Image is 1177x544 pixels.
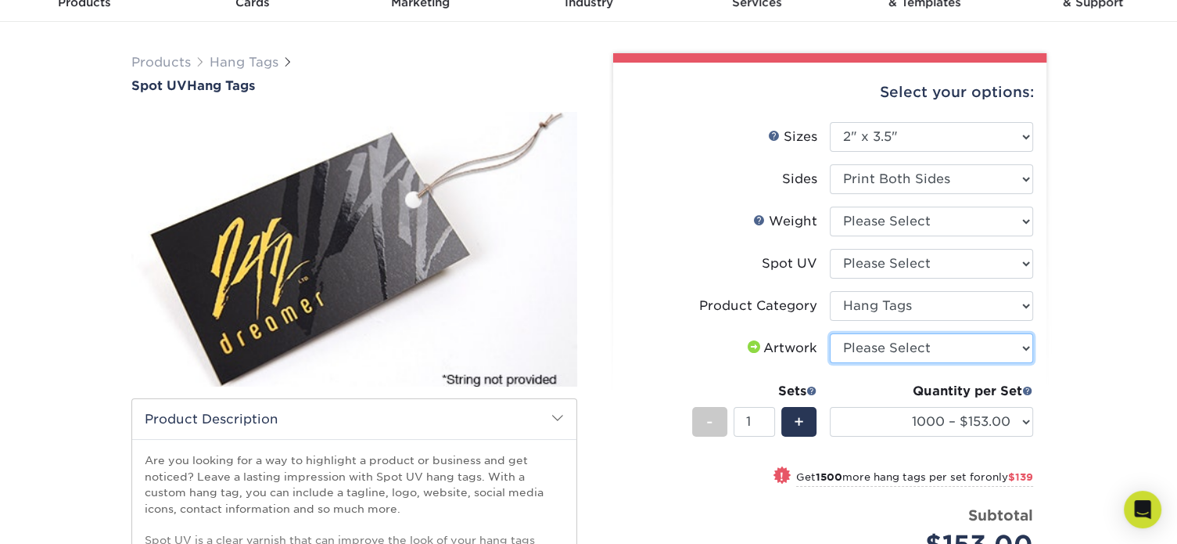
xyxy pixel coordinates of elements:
span: only [985,471,1033,483]
div: Open Intercom Messenger [1124,491,1161,528]
a: Spot UVHang Tags [131,78,577,93]
span: - [706,410,713,434]
span: + [794,410,804,434]
h1: Hang Tags [131,78,577,93]
strong: Subtotal [968,506,1033,524]
span: ! [780,468,784,485]
div: Sides [782,170,817,189]
div: Product Category [699,297,817,315]
div: Quantity per Set [830,382,1033,401]
div: Sizes [768,128,817,146]
span: Spot UV [131,78,187,93]
a: Products [131,55,191,70]
div: Spot UV [762,254,817,273]
span: $139 [1008,471,1033,483]
a: Hang Tags [210,55,278,70]
img: Spot UV 01 [131,95,577,403]
div: Artwork [745,339,817,358]
h2: Product Description [132,399,576,439]
small: Get more hang tags per set for [796,471,1033,487]
div: Weight [753,212,817,231]
strong: 1500 [816,471,842,483]
div: Sets [692,382,817,401]
div: Select your options: [626,63,1034,122]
